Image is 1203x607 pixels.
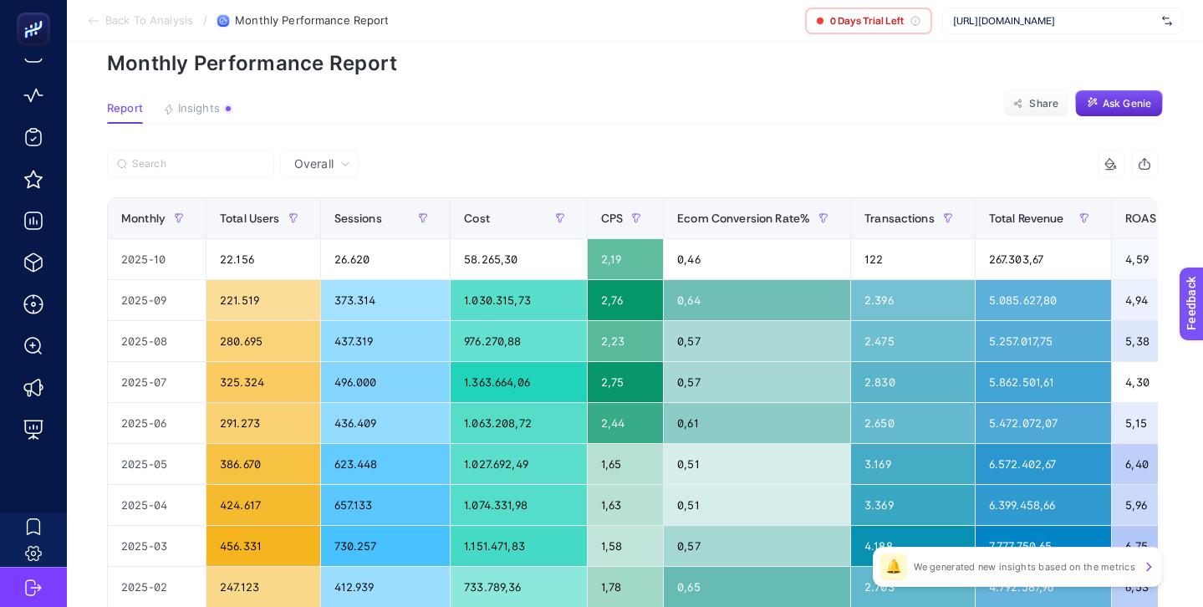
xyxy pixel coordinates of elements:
[1112,321,1196,361] div: 5,38
[976,526,1111,566] div: 7.777.750,65
[914,560,1135,574] p: We generated new insights based on the metrics
[108,444,206,484] div: 2025-05
[107,51,1163,75] p: Monthly Performance Report
[1112,403,1196,443] div: 5,15
[664,485,850,525] div: 0,51
[451,362,586,402] div: 1.363.664,06
[206,280,320,320] div: 221.519
[321,485,451,525] div: 657.133
[1112,239,1196,279] div: 4,59
[203,13,207,27] span: /
[206,444,320,484] div: 386.670
[132,158,264,171] input: Search
[108,567,206,607] div: 2025-02
[677,212,810,225] span: Ecom Conversion Rate%
[851,321,975,361] div: 2.475
[588,362,663,402] div: 2,75
[664,567,850,607] div: 0,65
[206,485,320,525] div: 424.617
[588,526,663,566] div: 1,58
[1162,13,1172,29] img: svg%3e
[1075,90,1163,117] button: Ask Genie
[588,239,663,279] div: 2,19
[664,321,850,361] div: 0,57
[1125,212,1156,225] span: ROAS
[107,102,143,115] span: Report
[105,14,193,28] span: Back To Analysis
[588,403,663,443] div: 2,44
[664,280,850,320] div: 0,64
[1112,280,1196,320] div: 4,94
[664,444,850,484] div: 0,51
[206,403,320,443] div: 291.273
[976,362,1111,402] div: 5.862.501,61
[108,362,206,402] div: 2025-07
[321,239,451,279] div: 26.620
[864,212,935,225] span: Transactions
[321,567,451,607] div: 412.939
[451,485,586,525] div: 1.074.331,98
[664,403,850,443] div: 0,61
[989,212,1064,225] span: Total Revenue
[851,280,975,320] div: 2.396
[1112,362,1196,402] div: 4,30
[976,403,1111,443] div: 5.472.072,07
[851,444,975,484] div: 3.169
[588,485,663,525] div: 1,63
[321,526,451,566] div: 730.257
[588,567,663,607] div: 1,78
[206,362,320,402] div: 325.324
[321,403,451,443] div: 436.409
[851,485,975,525] div: 3.369
[601,212,623,225] span: CPS
[108,321,206,361] div: 2025-08
[976,485,1111,525] div: 6.399.458,66
[851,526,975,566] div: 4.188
[976,321,1111,361] div: 5.257.017,75
[588,280,663,320] div: 2,76
[206,239,320,279] div: 22.156
[1112,567,1196,607] div: 6,53
[108,526,206,566] div: 2025-03
[1112,526,1196,566] div: 6,75
[851,403,975,443] div: 2.650
[451,567,586,607] div: 733.789,36
[451,321,586,361] div: 976.270,88
[108,485,206,525] div: 2025-04
[664,239,850,279] div: 0,46
[1112,485,1196,525] div: 5,96
[1003,90,1068,117] button: Share
[321,444,451,484] div: 623.448
[334,212,382,225] span: Sessions
[206,567,320,607] div: 247.123
[206,321,320,361] div: 280.695
[588,444,663,484] div: 1,65
[953,14,1155,28] span: [URL][DOMAIN_NAME]
[851,362,975,402] div: 2.830
[220,212,280,225] span: Total Users
[321,321,451,361] div: 437.319
[976,567,1111,607] div: 4.792.587,96
[451,280,586,320] div: 1.030.315,73
[206,526,320,566] div: 456.331
[178,102,220,115] span: Insights
[451,239,586,279] div: 58.265,30
[464,212,490,225] span: Cost
[451,526,586,566] div: 1.151.471,83
[451,444,586,484] div: 1.027.692,49
[851,567,975,607] div: 2.703
[1029,97,1058,110] span: Share
[10,5,64,18] span: Feedback
[121,212,166,225] span: Monthly
[108,239,206,279] div: 2025-10
[235,14,389,28] span: Monthly Performance Report
[294,156,334,172] span: Overall
[976,280,1111,320] div: 5.085.627,80
[976,239,1111,279] div: 267.303,67
[108,280,206,320] div: 2025-09
[588,321,663,361] div: 2,23
[664,362,850,402] div: 0,57
[321,362,451,402] div: 496.000
[321,280,451,320] div: 373.314
[1112,444,1196,484] div: 6,40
